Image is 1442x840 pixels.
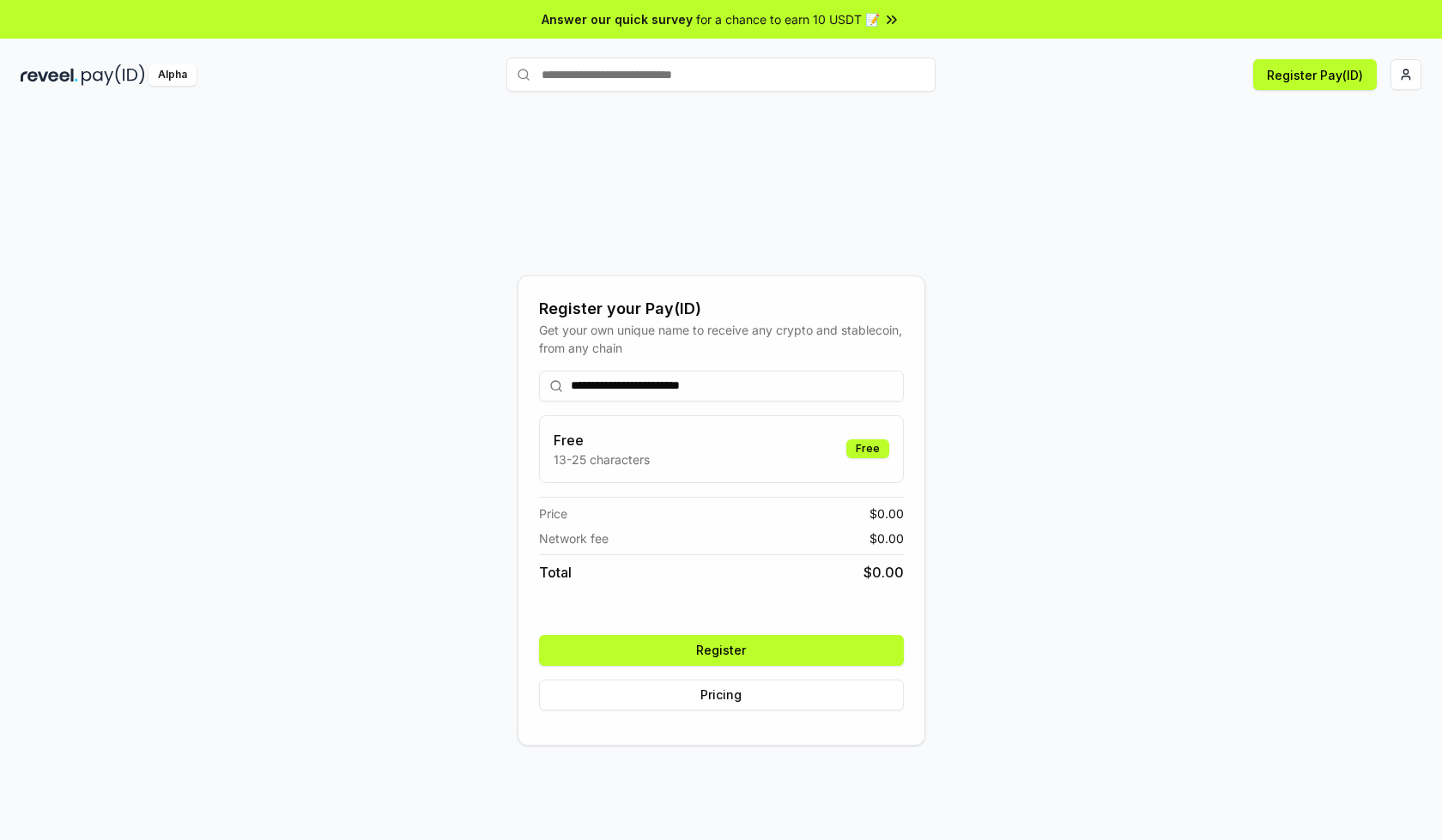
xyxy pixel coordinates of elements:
button: Register Pay(ID) [1253,59,1377,90]
span: $ 0.00 [869,505,904,523]
button: Pricing [539,680,904,710]
span: $ 0.00 [863,562,904,583]
span: Total [539,562,572,583]
span: for a chance to earn 10 USDT 📝 [696,10,880,28]
div: Register your Pay(ID) [539,297,904,321]
div: Get your own unique name to receive any crypto and stablecoin, from any chain [539,321,904,357]
img: pay_id [82,64,145,86]
div: Free [846,439,889,458]
span: $ 0.00 [869,529,904,547]
p: 13-25 characters [554,450,650,468]
span: Price [539,505,567,523]
h3: Free [554,430,650,450]
button: Register [539,635,904,666]
span: Network fee [539,529,609,547]
img: reveel_dark [21,64,78,86]
span: Answer our quick survey [542,10,693,28]
div: Alpha [148,64,197,86]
